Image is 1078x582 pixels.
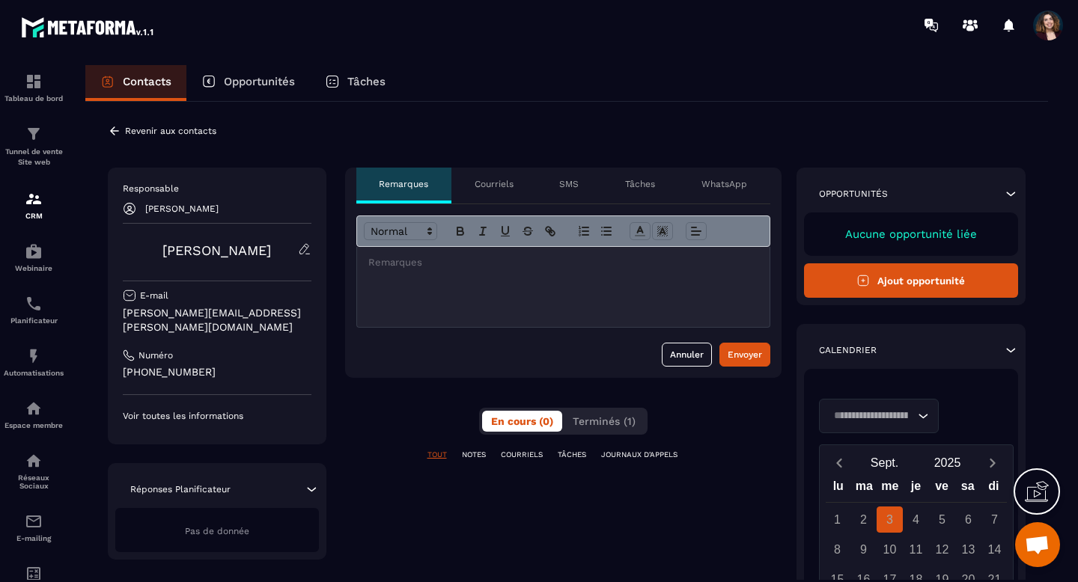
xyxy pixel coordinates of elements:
a: emailemailE-mailing [4,501,64,554]
a: formationformationTableau de bord [4,61,64,114]
p: TOUT [427,450,447,460]
p: Aucune opportunité liée [819,227,1004,241]
p: Tunnel de vente Site web [4,147,64,168]
button: Previous month [826,453,853,473]
p: Remarques [379,178,428,190]
div: 2 [850,506,877,533]
div: 12 [929,536,955,563]
div: ma [851,476,877,502]
img: formation [25,73,43,91]
p: Tâches [347,75,386,88]
p: Voir toutes les informations [123,410,311,422]
div: 11 [903,536,929,563]
a: Ouvrir le chat [1015,522,1060,567]
a: Contacts [85,65,186,101]
span: Terminés (1) [573,415,636,427]
p: Tableau de bord [4,94,64,102]
p: CRM [4,212,64,220]
p: Planificateur [4,316,64,325]
div: 5 [929,506,955,533]
a: [PERSON_NAME] [162,242,271,258]
a: Tâches [310,65,401,101]
p: Revenir aux contacts [125,126,216,136]
div: Search for option [819,399,939,433]
p: Webinaire [4,264,64,272]
img: social-network [25,452,43,470]
button: Envoyer [719,343,770,367]
div: sa [954,476,981,502]
img: automations [25,347,43,365]
p: Calendrier [819,344,877,356]
p: JOURNAUX D'APPELS [601,450,677,460]
div: 6 [955,506,981,533]
button: Ajout opportunité [804,263,1019,298]
img: automations [25,242,43,260]
p: Numéro [138,349,173,361]
a: formationformationTunnel de vente Site web [4,114,64,179]
img: logo [21,13,156,40]
div: Envoyer [728,347,762,362]
div: lu [825,476,851,502]
div: je [903,476,929,502]
span: Pas de donnée [185,526,249,536]
p: [PERSON_NAME] [145,203,219,214]
a: automationsautomationsEspace membre [4,388,64,441]
p: SMS [559,178,579,190]
div: 9 [850,536,877,563]
div: 4 [903,506,929,533]
span: En cours (0) [491,415,553,427]
p: Réseaux Sociaux [4,474,64,490]
button: Open years overlay [916,450,979,476]
a: schedulerschedulerPlanificateur [4,284,64,336]
a: social-networksocial-networkRéseaux Sociaux [4,441,64,501]
button: Terminés (1) [564,411,645,432]
div: 1 [824,506,850,533]
p: Automatisations [4,369,64,377]
p: Opportunités [819,188,888,200]
img: scheduler [25,295,43,313]
div: 3 [877,506,903,533]
a: automationsautomationsWebinaire [4,231,64,284]
p: WhatsApp [701,178,747,190]
p: Réponses Planificateur [130,483,231,495]
img: formation [25,190,43,208]
div: 10 [877,536,903,563]
p: COURRIELS [501,450,543,460]
button: En cours (0) [482,411,562,432]
div: me [877,476,904,502]
a: formationformationCRM [4,179,64,231]
input: Search for option [829,408,914,424]
p: [PERSON_NAME][EMAIL_ADDRESS][PERSON_NAME][DOMAIN_NAME] [123,306,311,334]
p: TÂCHES [558,450,586,460]
p: Responsable [123,183,311,194]
div: ve [929,476,955,502]
img: automations [25,399,43,417]
p: NOTES [462,450,486,460]
p: E-mailing [4,534,64,542]
p: Opportunités [224,75,295,88]
div: 13 [955,536,981,563]
p: Contacts [123,75,171,88]
button: Annuler [662,343,712,367]
p: E-mail [140,290,168,301]
p: [PHONE_NUMBER] [123,365,311,379]
button: Open months overlay [853,450,916,476]
img: formation [25,125,43,143]
p: Espace membre [4,421,64,429]
div: di [981,476,1007,502]
a: Opportunités [186,65,310,101]
div: 7 [981,506,1008,533]
div: 8 [824,536,850,563]
a: automationsautomationsAutomatisations [4,336,64,388]
p: Tâches [625,178,655,190]
button: Next month [979,453,1007,473]
p: Courriels [475,178,514,190]
div: 14 [981,536,1008,563]
img: email [25,512,43,530]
